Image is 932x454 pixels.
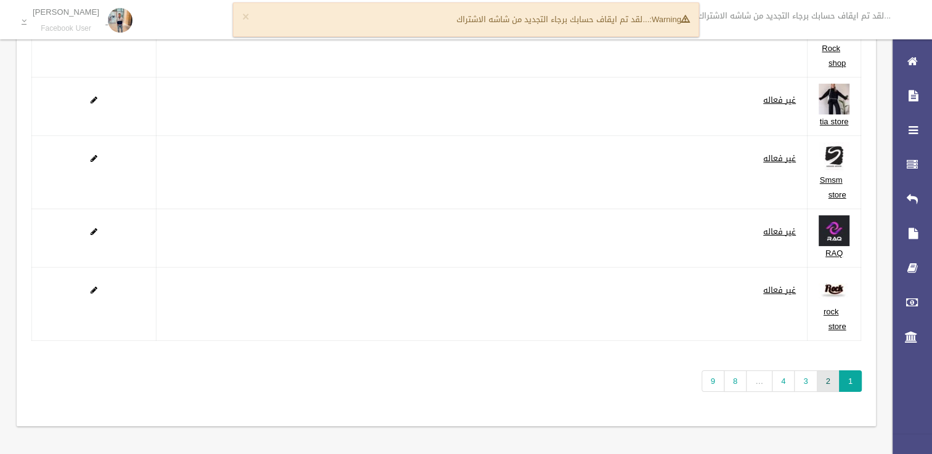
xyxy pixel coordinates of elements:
[33,7,99,17] p: [PERSON_NAME]
[819,224,849,239] a: Edit
[820,172,846,202] a: Smsm store
[91,282,97,298] a: Edit
[825,245,843,261] a: RAQ
[819,274,849,305] img: 461852589_122095786442559466_6654414090444450084_n.jpg
[649,12,689,27] strong: Warning:
[819,151,849,166] a: Edit
[724,370,747,392] a: 8
[839,370,862,392] span: 1
[820,114,849,129] a: tia store
[817,370,840,392] a: 2
[763,151,796,166] a: غير فعاله
[822,41,846,71] a: Rock shop
[91,92,97,108] a: Edit
[746,370,772,392] span: …
[763,224,796,239] a: غير فعاله
[33,24,99,33] small: Facebook User
[772,370,795,392] a: 4
[819,282,849,298] a: Edit
[763,92,796,108] a: غير فعاله
[819,215,849,246] img: 483525146_122140443248568806_6881713809200172735_n.jpg
[819,84,849,114] img: 463676647_122093246918590742_7205720988604591441_n.jpg
[819,92,849,108] a: Edit
[242,11,249,23] button: ×
[819,142,849,173] img: 492256950_122162361398565088_275002153217545908_n.jpg
[824,304,846,334] a: rock store
[763,282,796,298] a: غير فعاله
[702,370,724,392] a: 9
[91,224,97,239] a: Edit
[91,151,97,166] a: Edit
[794,370,817,392] a: 3
[233,2,699,37] div: ...لقد تم ايقاف حسابك برجاء التجديد من شاشه الاشتراك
